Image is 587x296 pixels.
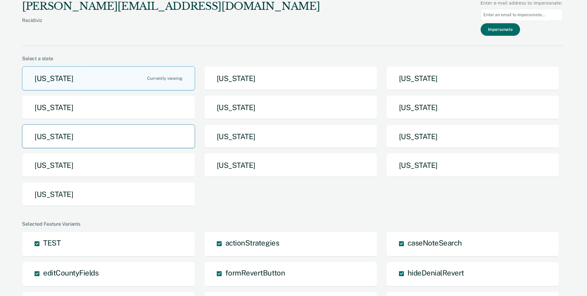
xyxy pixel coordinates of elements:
button: [US_STATE] [386,95,559,120]
button: [US_STATE] [22,124,195,149]
button: [US_STATE] [22,153,195,177]
span: formRevertButton [225,268,285,277]
div: Selected Feature Variants [22,221,563,227]
button: Impersonate [481,23,520,36]
button: [US_STATE] [204,95,377,120]
span: editCountyFields [43,268,98,277]
button: [US_STATE] [386,153,559,177]
span: hideDenialRevert [408,268,464,277]
div: Recidiviz [22,17,320,33]
button: [US_STATE] [22,66,195,91]
input: Enter an email to impersonate... [481,9,563,21]
button: [US_STATE] [204,153,377,177]
span: caseNoteSearch [408,239,462,247]
div: Select a state [22,56,563,61]
span: TEST [43,239,61,247]
button: [US_STATE] [204,124,377,149]
button: [US_STATE] [386,66,559,91]
button: [US_STATE] [204,66,377,91]
span: actionStrategies [225,239,279,247]
button: [US_STATE] [22,182,195,206]
button: [US_STATE] [386,124,559,149]
button: [US_STATE] [22,95,195,120]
